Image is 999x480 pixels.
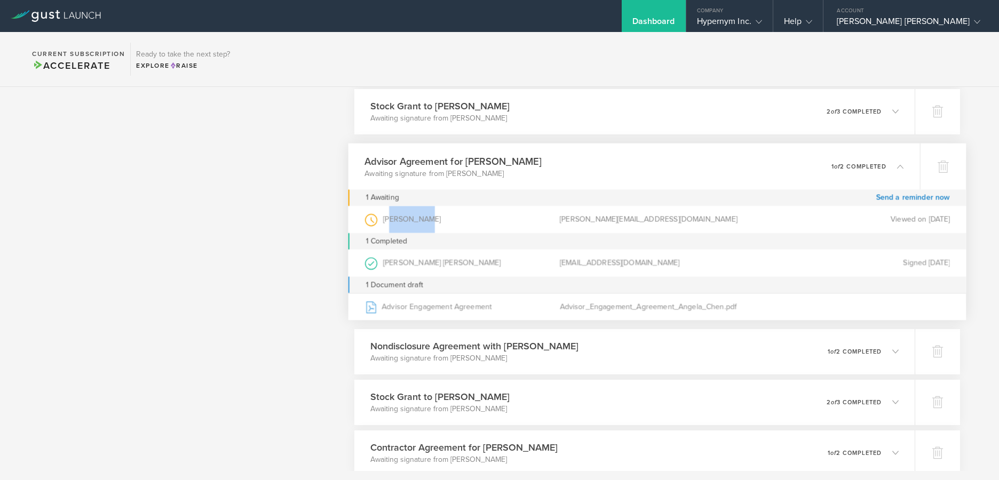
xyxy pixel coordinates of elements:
div: 1 Document draft [348,276,966,293]
p: Awaiting signature from [PERSON_NAME] [364,168,542,179]
span: Raise [170,62,198,69]
h3: Stock Grant to [PERSON_NAME] [370,390,510,404]
div: Signed [DATE] [755,249,950,276]
em: of [834,163,839,170]
h2: Current Subscription [32,51,125,57]
p: Awaiting signature from [PERSON_NAME] [370,113,510,124]
div: Ready to take the next step?ExploreRaise [130,43,235,76]
p: Awaiting signature from [PERSON_NAME] [370,404,510,414]
p: Awaiting signature from [PERSON_NAME] [370,353,578,364]
p: 1 2 completed [831,163,886,169]
a: Send a reminder now [876,189,950,206]
div: [PERSON_NAME] [PERSON_NAME] [837,16,980,32]
div: [PERSON_NAME][EMAIL_ADDRESS][DOMAIN_NAME] [560,206,755,233]
div: Advisor_Engagement_Agreement_Angela_Chen.pdf [560,293,755,320]
div: Viewed on [DATE] [755,206,950,233]
div: Explore [136,61,230,70]
h3: Stock Grant to [PERSON_NAME] [370,99,510,113]
h3: Contractor Agreement for [PERSON_NAME] [370,441,558,454]
span: Accelerate [32,60,110,71]
div: [EMAIL_ADDRESS][DOMAIN_NAME] [560,249,755,276]
em: of [831,108,837,115]
p: 2 3 completed [827,399,882,405]
div: [PERSON_NAME] [364,206,560,233]
div: [PERSON_NAME] [PERSON_NAME] [364,249,560,276]
div: Advisor Engagement Agreement [364,293,560,320]
em: of [830,348,836,355]
h3: Ready to take the next step? [136,51,230,58]
p: Awaiting signature from [PERSON_NAME] [370,454,558,465]
div: Dashboard [632,16,675,32]
div: Hypernym Inc. [697,16,762,32]
p: 2 3 completed [827,109,882,115]
div: 1 Awaiting [366,189,399,206]
em: of [831,399,837,406]
p: 1 2 completed [828,349,882,355]
div: 1 Completed [348,233,966,250]
div: Help [784,16,812,32]
h3: Advisor Agreement for [PERSON_NAME] [364,154,542,168]
p: 1 2 completed [828,450,882,456]
h3: Nondisclosure Agreement with [PERSON_NAME] [370,339,578,353]
em: of [830,450,836,457]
